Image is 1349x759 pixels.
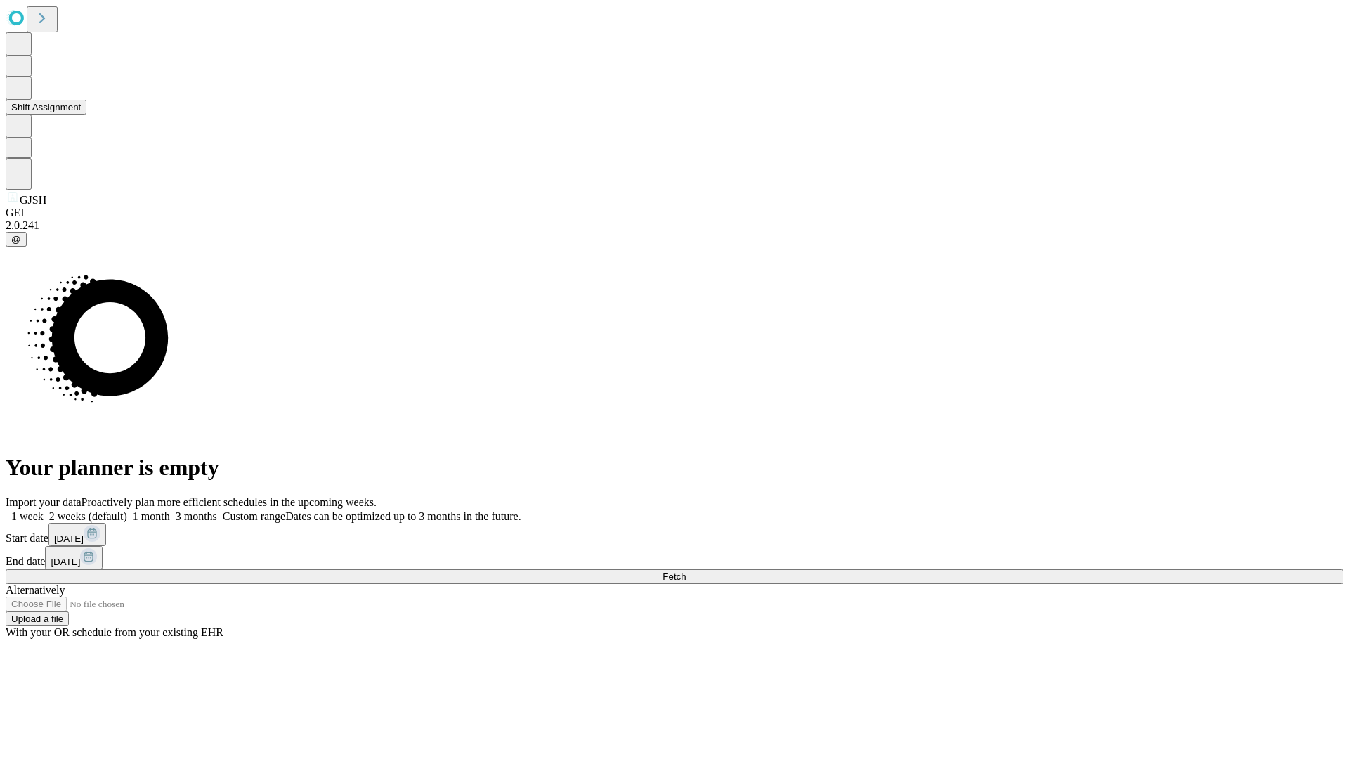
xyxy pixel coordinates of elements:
[6,455,1343,481] h1: Your planner is empty
[48,523,106,546] button: [DATE]
[6,611,69,626] button: Upload a file
[6,219,1343,232] div: 2.0.241
[6,232,27,247] button: @
[54,533,84,544] span: [DATE]
[45,546,103,569] button: [DATE]
[6,569,1343,584] button: Fetch
[6,523,1343,546] div: Start date
[223,510,285,522] span: Custom range
[6,626,223,638] span: With your OR schedule from your existing EHR
[11,234,21,245] span: @
[176,510,217,522] span: 3 months
[20,194,46,206] span: GJSH
[11,510,44,522] span: 1 week
[285,510,521,522] span: Dates can be optimized up to 3 months in the future.
[6,496,82,508] span: Import your data
[49,510,127,522] span: 2 weeks (default)
[663,571,686,582] span: Fetch
[6,100,86,115] button: Shift Assignment
[6,546,1343,569] div: End date
[82,496,377,508] span: Proactively plan more efficient schedules in the upcoming weeks.
[51,557,80,567] span: [DATE]
[6,584,65,596] span: Alternatively
[133,510,170,522] span: 1 month
[6,207,1343,219] div: GEI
